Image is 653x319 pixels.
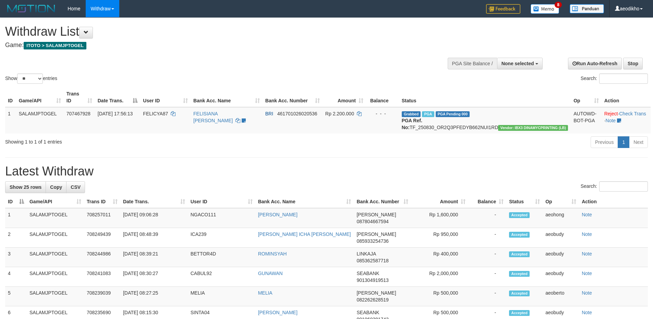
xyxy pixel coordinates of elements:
[399,107,571,134] td: TF_250830_OR2Q3PFEDYB662NUI1RD
[24,42,86,49] span: ITOTO > SALAMJPTOGEL
[356,251,376,257] span: LINKAJA
[582,290,592,296] a: Note
[5,248,27,267] td: 3
[402,118,422,130] b: PGA Ref. No:
[120,195,188,208] th: Date Trans.: activate to sort column ascending
[602,107,651,134] td: · ·
[599,181,648,192] input: Search:
[84,267,120,287] td: 708241083
[509,251,530,257] span: Accepted
[84,208,120,228] td: 708257011
[46,181,66,193] a: Copy
[188,195,255,208] th: User ID: activate to sort column ascending
[509,212,530,218] span: Accepted
[5,195,27,208] th: ID: activate to sort column descending
[5,228,27,248] td: 2
[84,195,120,208] th: Trans ID: activate to sort column ascending
[188,287,255,306] td: MELIA
[263,88,323,107] th: Bank Acc. Number: activate to sort column ascending
[606,118,616,123] a: Note
[188,228,255,248] td: ICA239
[16,107,64,134] td: SALAMJPTOGEL
[356,310,379,315] span: SEABANK
[354,195,411,208] th: Bank Acc. Number: activate to sort column ascending
[356,290,396,296] span: [PERSON_NAME]
[258,290,273,296] a: MELIA
[5,181,46,193] a: Show 25 rows
[356,297,388,303] span: Copy 082262628519 to clipboard
[570,4,604,13] img: panduan.png
[543,208,579,228] td: aeohong
[436,111,470,117] span: PGA Pending
[411,267,468,287] td: Rp 2,000,000
[356,219,388,224] span: Copy 087804667594 to clipboard
[468,267,506,287] td: -
[323,88,366,107] th: Amount: activate to sort column ascending
[411,228,468,248] td: Rp 950,000
[356,212,396,217] span: [PERSON_NAME]
[84,228,120,248] td: 708249439
[581,181,648,192] label: Search:
[582,231,592,237] a: Note
[258,212,298,217] a: [PERSON_NAME]
[582,212,592,217] a: Note
[501,61,534,66] span: None selected
[581,73,648,84] label: Search:
[591,136,618,148] a: Previous
[120,248,188,267] td: [DATE] 08:39:21
[531,4,559,14] img: Button%20Memo.svg
[618,136,629,148] a: 1
[98,111,133,116] span: [DATE] 17:56:13
[120,228,188,248] td: [DATE] 08:48:39
[582,251,592,257] a: Note
[468,248,506,267] td: -
[191,88,263,107] th: Bank Acc. Name: activate to sort column ascending
[27,267,84,287] td: SALAMJPTOGEL
[602,88,651,107] th: Action
[509,310,530,316] span: Accepted
[5,208,27,228] td: 1
[84,287,120,306] td: 708239039
[193,111,233,123] a: FELISIANA [PERSON_NAME]
[5,42,428,49] h4: Game:
[5,88,16,107] th: ID
[188,248,255,267] td: BETTOR4D
[5,3,57,14] img: MOTION_logo.png
[265,111,273,116] span: BRI
[5,73,57,84] label: Show entries
[369,110,396,117] div: - - -
[5,107,16,134] td: 1
[604,111,618,116] a: Reject
[486,4,520,14] img: Feedback.jpg
[17,73,43,84] select: Showentries
[619,111,646,116] a: Check Trans
[366,88,399,107] th: Balance
[27,208,84,228] td: SALAMJPTOGEL
[27,228,84,248] td: SALAMJPTOGEL
[5,25,428,38] h1: Withdraw List
[120,287,188,306] td: [DATE] 08:27:25
[468,228,506,248] td: -
[543,248,579,267] td: aeobudy
[356,238,388,244] span: Copy 085933254736 to clipboard
[95,88,141,107] th: Date Trans.: activate to sort column descending
[356,271,379,276] span: SEABANK
[555,2,562,8] span: 8
[402,111,421,117] span: Grabbed
[277,111,317,116] span: Copy 461701026020536 to clipboard
[258,251,287,257] a: ROMINSYAH
[188,267,255,287] td: CABUL92
[356,277,388,283] span: Copy 901304919513 to clipboard
[509,271,530,277] span: Accepted
[84,248,120,267] td: 708244986
[543,228,579,248] td: aeobudy
[120,267,188,287] td: [DATE] 08:30:27
[120,208,188,228] td: [DATE] 09:06:28
[71,184,81,190] span: CSV
[422,111,434,117] span: Marked by aeohong
[599,73,648,84] input: Search:
[543,287,579,306] td: aeoberto
[629,136,648,148] a: Next
[623,58,643,69] a: Stop
[579,195,648,208] th: Action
